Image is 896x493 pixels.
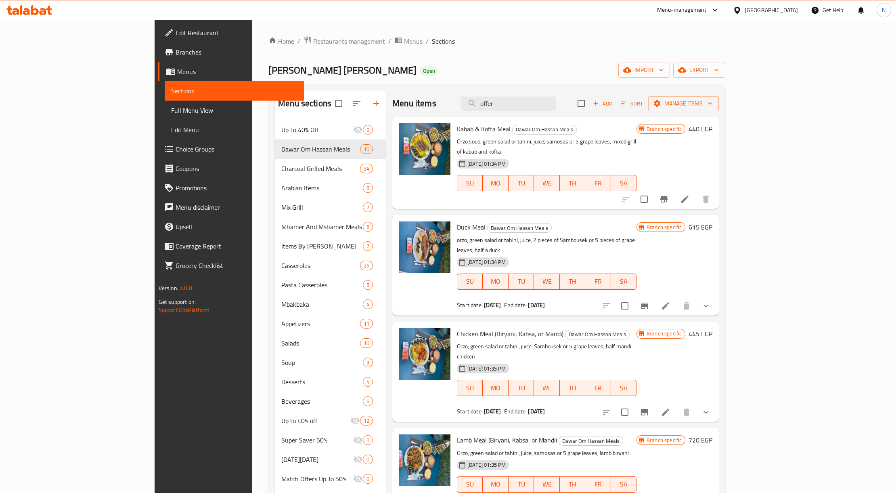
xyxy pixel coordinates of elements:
b: [DATE] [528,300,545,310]
span: Chicken Meal (Biryani, Kabsa, or Mandi) [457,328,563,340]
div: Match Offers Up To 50% [281,474,353,484]
h2: Menu items [392,97,436,110]
span: Mix Grill [281,202,363,212]
span: WE [537,276,556,287]
button: MO [483,274,508,290]
span: [DATE] 01:35 PM [464,461,509,469]
span: TH [563,177,582,189]
button: Manage items [648,96,719,111]
span: Branch specific [643,125,685,133]
span: Start date: [457,300,483,310]
span: Up To 40% Off [281,125,353,135]
span: Grocery Checklist [176,261,298,270]
nav: breadcrumb [268,36,725,46]
span: Version: [159,283,178,293]
button: SU [457,175,483,191]
img: Duck Meal [399,221,450,273]
span: [DATE][DATE] [281,455,353,464]
span: [DATE] 01:34 PM [464,258,509,266]
span: MO [486,276,505,287]
p: Orzo, green salad or tahini, juice, Sambousek or 5 grape leaves, half mandi chicken [457,341,636,362]
button: TH [560,476,585,493]
button: Sort [619,97,645,110]
span: FR [588,276,607,287]
button: TU [509,380,534,396]
span: Branches [176,47,298,57]
svg: Inactive section [353,455,363,464]
span: 12 [360,417,373,425]
div: Salads10 [275,333,386,353]
span: 0 [363,456,373,464]
img: Kabab & Kofta Meal [399,123,450,175]
span: Casseroles [281,261,360,270]
div: Up To 40% Off0 [275,120,386,139]
button: SU [457,476,483,493]
div: Mbakbaka4 [275,295,386,314]
div: Appetizers11 [275,314,386,333]
div: items [363,222,373,232]
span: TH [563,478,582,490]
span: End date: [504,300,527,310]
span: Select section [573,95,590,112]
span: Sections [171,86,298,96]
span: SU [461,276,479,287]
span: TH [563,276,582,287]
a: Edit menu item [661,407,670,417]
span: Select to update [636,191,653,208]
div: Mix Grill7 [275,198,386,217]
button: MO [483,175,508,191]
div: items [360,416,373,426]
span: Dawar Om Hassan Meals [488,223,551,233]
button: WE [534,175,559,191]
span: Add [592,99,613,108]
span: TU [512,382,531,394]
span: WE [537,478,556,490]
span: Up to 40% off [281,416,350,426]
span: MO [486,177,505,189]
span: SU [461,382,479,394]
div: [DATE][DATE]0 [275,450,386,469]
button: delete [677,296,696,316]
div: Dawar Om Hassan Meals [559,436,623,446]
button: MO [483,380,508,396]
button: Branch-specific-item [635,402,654,422]
span: Salads [281,338,360,348]
span: SA [614,382,633,394]
a: Grocery Checklist [158,256,304,275]
span: SU [461,478,479,490]
span: Super Saver 50% [281,435,353,445]
a: Branches [158,42,304,62]
a: Menu disclaimer [158,198,304,217]
a: Edit menu item [680,194,690,204]
div: Items By [PERSON_NAME]7 [275,236,386,256]
button: show more [696,296,716,316]
span: Dawar Om Hassan Meals [281,144,360,154]
span: FR [588,382,607,394]
button: FR [585,380,611,396]
span: Beverages [281,396,363,406]
span: Appetizers [281,319,360,329]
div: items [363,299,373,309]
span: Soup [281,358,363,367]
div: Dawar Om Hassan Meals10 [275,139,386,159]
button: TH [560,380,585,396]
span: 6 [363,398,373,405]
a: Edit Restaurant [158,23,304,42]
span: 4 [363,378,373,386]
h6: 615 EGP [689,221,712,233]
span: WE [537,177,556,189]
button: SA [611,476,636,493]
span: SA [614,478,633,490]
button: sort-choices [597,402,616,422]
div: Super Saver 50%0 [275,430,386,450]
span: Sort sections [347,94,366,113]
span: Arabian Items [281,183,363,193]
span: [PERSON_NAME] [PERSON_NAME] [268,61,417,79]
button: delete [677,402,696,422]
div: Black Friday [281,455,353,464]
div: items [363,183,373,193]
div: Up to 40% off12 [275,411,386,430]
